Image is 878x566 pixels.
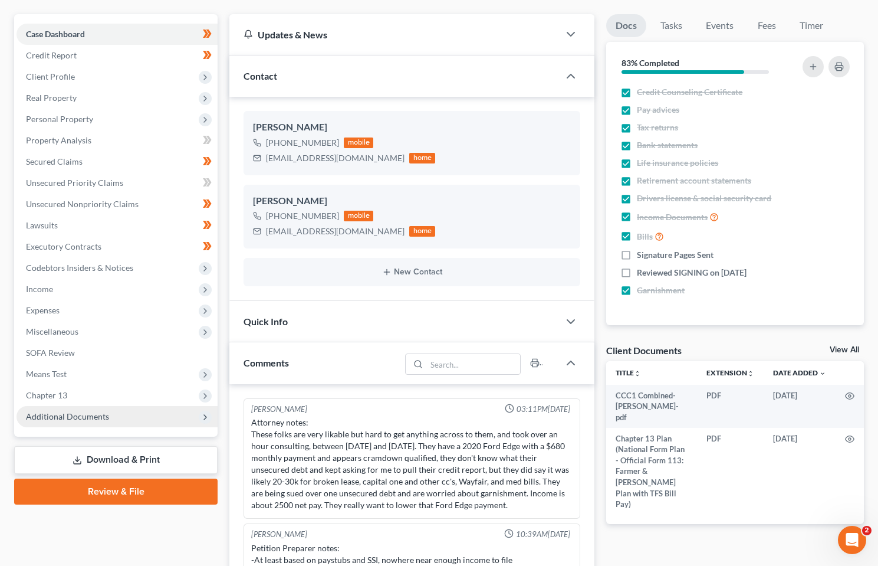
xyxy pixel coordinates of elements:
[251,529,307,540] div: [PERSON_NAME]
[26,348,75,358] span: SOFA Review
[26,50,77,60] span: Credit Report
[764,385,836,428] td: [DATE]
[790,14,833,37] a: Timer
[606,344,682,356] div: Client Documents
[344,138,373,148] div: mobile
[26,71,75,81] span: Client Profile
[253,120,571,135] div: [PERSON_NAME]
[621,58,679,68] strong: 83% Completed
[253,194,571,208] div: [PERSON_NAME]
[26,220,58,230] span: Lawsuits
[26,390,67,400] span: Chapter 13
[26,411,109,421] span: Additional Documents
[651,14,692,37] a: Tasks
[606,385,697,428] td: CCC1 Combined- [PERSON_NAME]-pdf
[26,284,53,294] span: Income
[26,29,85,39] span: Case Dashboard
[606,428,697,515] td: Chapter 13 Plan (National Form Plan - Official Form 113: Farmer & [PERSON_NAME] Plan with TFS Bil...
[26,178,123,188] span: Unsecured Priority Claims
[26,241,101,251] span: Executory Contracts
[637,284,685,296] span: Garnishment
[637,139,698,151] span: Bank statements
[344,211,373,221] div: mobile
[773,368,826,377] a: Date Added expand_more
[266,152,405,164] div: [EMAIL_ADDRESS][DOMAIN_NAME]
[17,215,218,236] a: Lawsuits
[697,385,764,428] td: PDF
[637,104,679,116] span: Pay advices
[26,305,60,315] span: Expenses
[14,479,218,505] a: Review & File
[616,368,641,377] a: Titleunfold_more
[838,526,866,554] iframe: Intercom live chat
[516,529,570,540] span: 10:39AM[DATE]
[706,368,754,377] a: Extensionunfold_more
[17,24,218,45] a: Case Dashboard
[637,192,771,204] span: Drivers license & social security card
[637,267,747,279] span: Reviewed SIGNING on [DATE]
[244,316,288,327] span: Quick Info
[244,28,545,41] div: Updates & News
[253,267,571,277] button: New Contact
[26,199,139,209] span: Unsecured Nonpriority Claims
[606,14,646,37] a: Docs
[637,211,708,223] span: Income Documents
[26,93,77,103] span: Real Property
[266,210,339,222] div: [PHONE_NUMBER]
[266,225,405,237] div: [EMAIL_ADDRESS][DOMAIN_NAME]
[637,175,751,187] span: Retirement account statements
[637,157,718,169] span: Life insurance policies
[409,226,435,237] div: home
[637,86,742,98] span: Credit Counseling Certificate
[862,526,872,535] span: 2
[637,231,653,243] span: Bills
[244,70,277,81] span: Contact
[637,249,713,261] span: Signature Pages Sent
[17,342,218,364] a: SOFA Review
[251,417,573,511] div: Attorney notes: These folks are very likable but hard to get anything across to them, and took ov...
[251,404,307,415] div: [PERSON_NAME]
[637,122,678,133] span: Tax returns
[17,236,218,257] a: Executory Contracts
[517,404,570,415] span: 03:11PM[DATE]
[764,428,836,515] td: [DATE]
[696,14,743,37] a: Events
[26,263,133,273] span: Codebtors Insiders & Notices
[747,370,754,377] i: unfold_more
[26,326,78,336] span: Miscellaneous
[830,346,859,354] a: View All
[427,354,521,374] input: Search...
[26,156,83,166] span: Secured Claims
[697,428,764,515] td: PDF
[17,172,218,194] a: Unsecured Priority Claims
[14,446,218,474] a: Download & Print
[244,357,289,368] span: Comments
[634,370,641,377] i: unfold_more
[26,369,67,379] span: Means Test
[26,135,91,145] span: Property Analysis
[819,370,826,377] i: expand_more
[17,45,218,66] a: Credit Report
[17,130,218,151] a: Property Analysis
[409,153,435,163] div: home
[266,137,339,149] div: [PHONE_NUMBER]
[17,151,218,172] a: Secured Claims
[17,194,218,215] a: Unsecured Nonpriority Claims
[748,14,785,37] a: Fees
[26,114,93,124] span: Personal Property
